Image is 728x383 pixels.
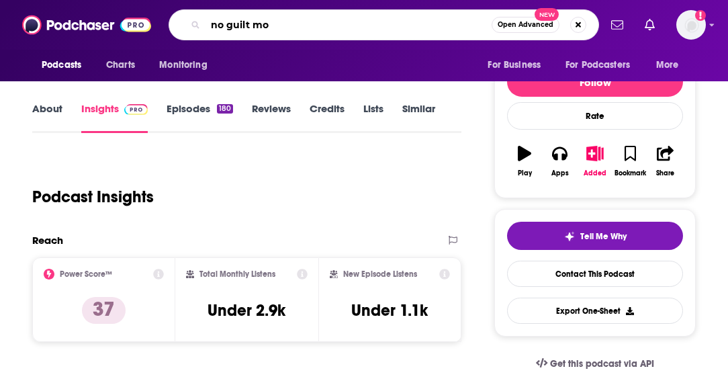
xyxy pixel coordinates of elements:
a: Charts [97,52,143,78]
div: Search podcasts, credits, & more... [169,9,599,40]
h1: Podcast Insights [32,187,154,207]
button: tell me why sparkleTell Me Why [507,222,683,250]
span: More [656,56,679,75]
img: tell me why sparkle [564,231,575,242]
button: open menu [32,52,99,78]
button: open menu [557,52,649,78]
button: Share [648,137,683,185]
button: Open AdvancedNew [492,17,559,33]
span: Get this podcast via API [550,358,654,370]
img: Podchaser Pro [124,104,148,115]
a: Show notifications dropdown [639,13,660,36]
h3: Under 2.9k [208,300,285,321]
a: Similar [402,102,435,133]
h3: Under 1.1k [351,300,428,321]
button: open menu [478,52,557,78]
div: 180 [217,104,233,114]
div: Bookmark [615,169,646,177]
button: Follow [507,67,683,97]
input: Search podcasts, credits, & more... [206,14,492,36]
div: Rate [507,102,683,130]
a: About [32,102,62,133]
span: New [535,8,559,21]
h2: Reach [32,234,63,247]
button: Apps [542,137,577,185]
h2: Total Monthly Listens [199,269,275,279]
div: Added [584,169,606,177]
button: Export One-Sheet [507,298,683,324]
div: Share [656,169,674,177]
span: Charts [106,56,135,75]
span: Podcasts [42,56,81,75]
a: Credits [310,102,345,133]
a: Episodes180 [167,102,233,133]
span: Open Advanced [498,22,553,28]
button: open menu [647,52,696,78]
span: Monitoring [159,56,207,75]
p: 37 [82,297,126,324]
div: Play [518,169,532,177]
h2: Power Score™ [60,269,112,279]
a: Contact This Podcast [507,261,683,287]
a: Show notifications dropdown [606,13,629,36]
img: Podchaser - Follow, Share and Rate Podcasts [22,12,151,38]
h2: New Episode Listens [343,269,417,279]
img: User Profile [676,10,706,40]
span: For Podcasters [565,56,630,75]
span: For Business [488,56,541,75]
a: Reviews [252,102,291,133]
button: Added [578,137,612,185]
div: Apps [551,169,569,177]
button: open menu [150,52,224,78]
a: Lists [363,102,383,133]
span: Logged in as kkneafsey [676,10,706,40]
a: InsightsPodchaser Pro [81,102,148,133]
button: Play [507,137,542,185]
a: Get this podcast via API [525,347,665,380]
svg: Add a profile image [695,10,706,21]
span: Tell Me Why [580,231,627,242]
button: Bookmark [612,137,647,185]
button: Show profile menu [676,10,706,40]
